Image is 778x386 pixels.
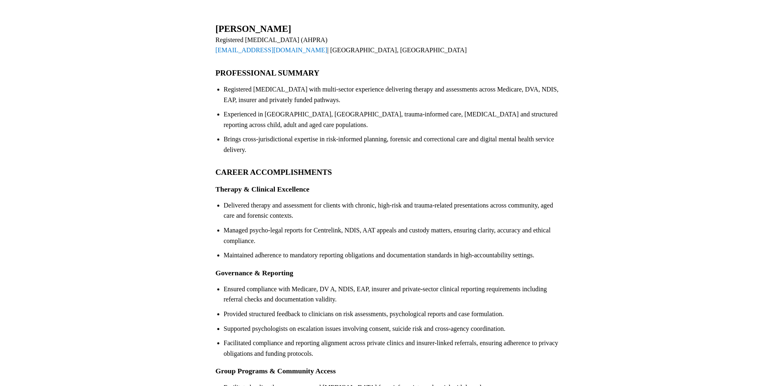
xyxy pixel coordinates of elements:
[216,367,563,375] h3: Group Programs & Community Access
[216,167,563,177] h2: CAREER ACCOMPLISHMENTS
[216,185,563,194] h3: Therapy & Clinical Excellence
[224,324,563,334] li: Supported psychologists on escalation issues involving consent, suicide risk and cross-agency coo...
[216,24,563,35] h1: [PERSON_NAME]
[224,84,563,105] li: Registered [MEDICAL_DATA] with multi-sector experience delivering therapy and assessments across ...
[224,109,563,130] li: Experienced in [GEOGRAPHIC_DATA], [GEOGRAPHIC_DATA], trauma-informed care, [MEDICAL_DATA] and str...
[224,200,563,221] li: Delivered therapy and assessment for clients with chronic, high-risk and trauma-related presentat...
[224,134,563,155] li: Brings cross-jurisdictional expertise in risk-informed planning, forensic and correctional care a...
[224,338,563,359] li: Facilitated compliance and reporting alignment across private clinics and insurer-linked referral...
[224,225,563,246] li: Managed psycho-legal reports for Centrelink, NDIS, AAT appeals and custody matters, ensuring clar...
[216,269,563,277] h3: Governance & Reporting
[216,35,563,56] div: Registered [MEDICAL_DATA] (AHPRA) | [GEOGRAPHIC_DATA], [GEOGRAPHIC_DATA]
[224,309,563,319] li: Provided structured feedback to clinicians on risk assessments, psychological reports and case fo...
[224,250,563,261] li: Maintained adherence to mandatory reporting obligations and documentation standards in high-accou...
[216,47,328,54] a: [EMAIL_ADDRESS][DOMAIN_NAME]
[224,284,563,305] li: Ensured compliance with Medicare, DV A, NDIS, EAP, insurer and private-sector clinical reporting ...
[216,68,563,78] h2: PROFESSIONAL SUMMARY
